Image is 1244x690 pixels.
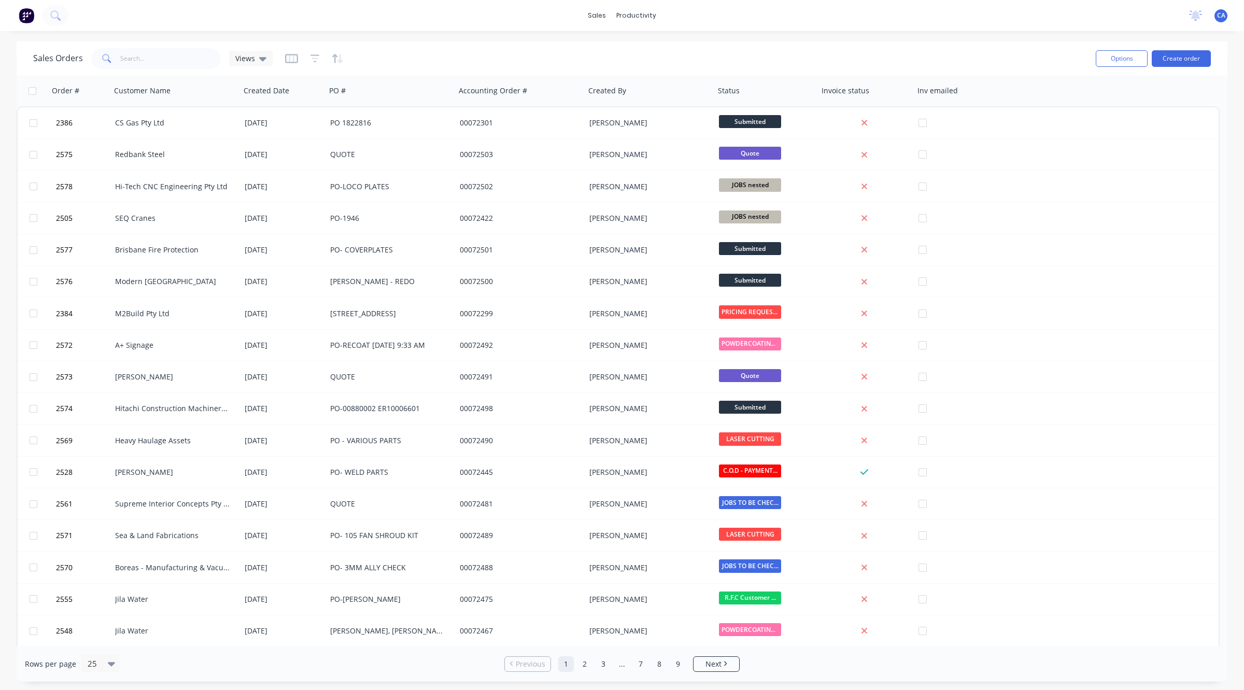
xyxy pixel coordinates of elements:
[459,86,527,96] div: Accounting Order #
[917,86,958,96] div: Inv emailed
[53,107,115,138] button: 2386
[330,340,445,350] div: PO-RECOAT [DATE] 9:33 AM
[115,530,230,541] div: Sea & Land Fabrications
[589,435,704,446] div: [PERSON_NAME]
[53,393,115,424] button: 2574
[245,403,322,414] div: [DATE]
[245,372,322,382] div: [DATE]
[558,656,574,672] a: Page 1 is your current page
[460,499,575,509] div: 00072481
[19,8,34,23] img: Factory
[330,403,445,414] div: PO-00880002 ER10006601
[245,149,322,160] div: [DATE]
[330,467,445,477] div: PO- WELD PARTS
[460,594,575,604] div: 00072475
[115,213,230,223] div: SEQ Cranes
[694,659,739,669] a: Next page
[56,340,73,350] span: 2572
[589,245,704,255] div: [PERSON_NAME]
[719,210,781,223] span: JOBS nested
[330,562,445,573] div: PO- 3MM ALLY CHECK
[330,118,445,128] div: PO 1822816
[719,432,781,445] span: LASER CUTTING
[56,245,73,255] span: 2577
[460,403,575,414] div: 00072498
[115,499,230,509] div: Supreme Interior Concepts Pty Ltd
[589,626,704,636] div: [PERSON_NAME]
[589,118,704,128] div: [PERSON_NAME]
[53,520,115,551] button: 2571
[670,656,686,672] a: Page 9
[718,86,740,96] div: Status
[56,467,73,477] span: 2528
[56,499,73,509] span: 2561
[330,530,445,541] div: PO- 105 FAN SHROUD KIT
[460,372,575,382] div: 00072491
[115,276,230,287] div: Modern [GEOGRAPHIC_DATA]
[53,488,115,519] button: 2561
[577,656,592,672] a: Page 2
[245,467,322,477] div: [DATE]
[56,626,73,636] span: 2548
[1217,11,1225,20] span: CA
[245,245,322,255] div: [DATE]
[245,308,322,319] div: [DATE]
[53,234,115,265] button: 2577
[719,242,781,255] span: Submitted
[460,308,575,319] div: 00072299
[53,361,115,392] button: 2573
[330,499,445,509] div: QUOTE
[460,530,575,541] div: 00072489
[330,276,445,287] div: [PERSON_NAME] - REDO
[719,496,781,509] span: JOBS TO BE CHEC...
[53,298,115,329] button: 2384
[53,584,115,615] button: 2555
[115,435,230,446] div: Heavy Haulage Assets
[719,274,781,287] span: Submitted
[719,369,781,382] span: Quote
[589,308,704,319] div: [PERSON_NAME]
[460,340,575,350] div: 00072492
[56,530,73,541] span: 2571
[56,276,73,287] span: 2576
[719,115,781,128] span: Submitted
[589,213,704,223] div: [PERSON_NAME]
[53,330,115,361] button: 2572
[56,403,73,414] span: 2574
[596,656,611,672] a: Page 3
[56,118,73,128] span: 2386
[56,149,73,160] span: 2575
[245,213,322,223] div: [DATE]
[330,213,445,223] div: PO-1946
[56,435,73,446] span: 2569
[705,659,722,669] span: Next
[719,178,781,191] span: JOBS nested
[245,499,322,509] div: [DATE]
[245,435,322,446] div: [DATE]
[245,530,322,541] div: [DATE]
[56,594,73,604] span: 2555
[589,467,704,477] div: [PERSON_NAME]
[460,149,575,160] div: 00072503
[505,659,550,669] a: Previous page
[460,467,575,477] div: 00072445
[114,86,171,96] div: Customer Name
[53,615,115,646] button: 2548
[245,626,322,636] div: [DATE]
[115,467,230,477] div: [PERSON_NAME]
[589,149,704,160] div: [PERSON_NAME]
[516,659,545,669] span: Previous
[245,181,322,192] div: [DATE]
[329,86,346,96] div: PO #
[53,171,115,202] button: 2578
[115,562,230,573] div: Boreas - Manufacturing & Vacuum Systems
[589,403,704,414] div: [PERSON_NAME]
[460,213,575,223] div: 00072422
[120,48,221,69] input: Search...
[460,435,575,446] div: 00072490
[53,266,115,297] button: 2576
[589,372,704,382] div: [PERSON_NAME]
[56,372,73,382] span: 2573
[330,181,445,192] div: PO-LOCO PLATES
[614,656,630,672] a: Jump forward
